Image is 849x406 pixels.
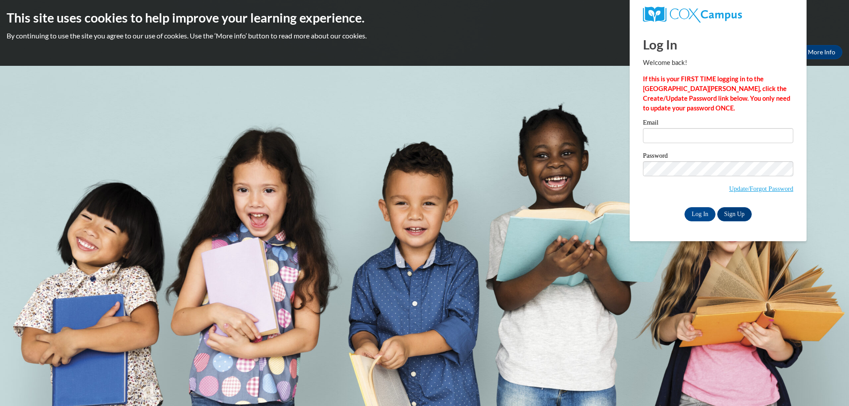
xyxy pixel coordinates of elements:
h1: Log In [643,35,793,53]
label: Password [643,152,793,161]
strong: If this is your FIRST TIME logging in to the [GEOGRAPHIC_DATA][PERSON_NAME], click the Create/Upd... [643,75,790,112]
input: Log In [685,207,715,221]
a: More Info [801,45,842,59]
a: Update/Forgot Password [729,185,793,192]
p: Welcome back! [643,58,793,68]
img: COX Campus [643,7,742,23]
a: Sign Up [717,207,752,221]
h2: This site uses cookies to help improve your learning experience. [7,9,842,27]
p: By continuing to use the site you agree to our use of cookies. Use the ‘More info’ button to read... [7,31,842,41]
a: COX Campus [643,7,793,23]
label: Email [643,119,793,128]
